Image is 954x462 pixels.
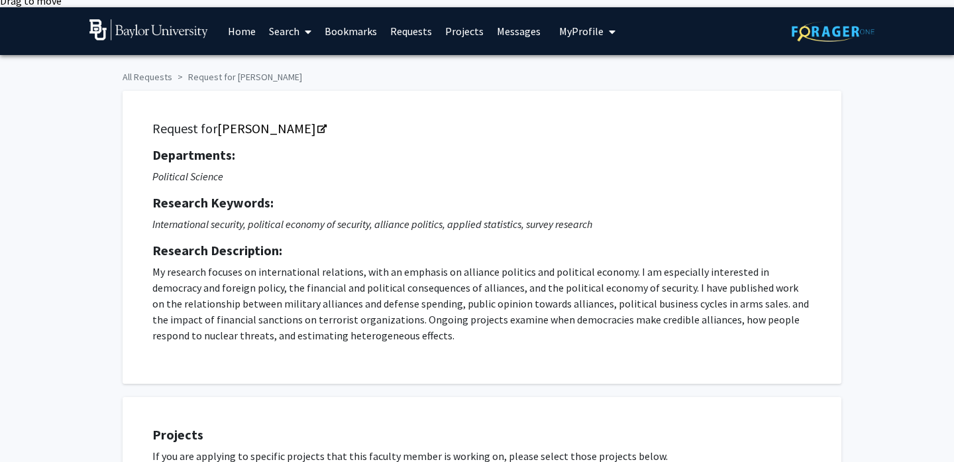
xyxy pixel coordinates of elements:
strong: Projects [152,426,203,443]
p: My research focuses on international relations, with an emphasis on alliance politics and politic... [152,264,812,343]
a: Projects [439,8,490,54]
strong: Research Description: [152,242,282,259]
a: All Requests [123,71,172,83]
button: My profile dropdown to access profile and logout [555,7,619,55]
span: My Profile [559,25,604,38]
a: Bookmarks [318,8,384,54]
strong: Research Keywords: [152,194,274,211]
img: Baylor University Logo [89,19,208,40]
a: Opens in a new tab [217,120,325,137]
h5: Request for [152,121,812,137]
a: Requests [384,8,439,54]
img: ForagerOne Logo [792,21,874,42]
a: Messages [490,8,547,54]
strong: Departments: [152,146,235,163]
li: Request for [PERSON_NAME] [172,70,302,84]
i: Political Science [152,170,223,183]
a: Search [262,8,318,54]
ol: breadcrumb [123,65,831,84]
a: Home [221,8,262,54]
iframe: Chat [10,402,56,452]
i: International security, political economy of security, alliance politics, applied statistics, sur... [152,217,592,231]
